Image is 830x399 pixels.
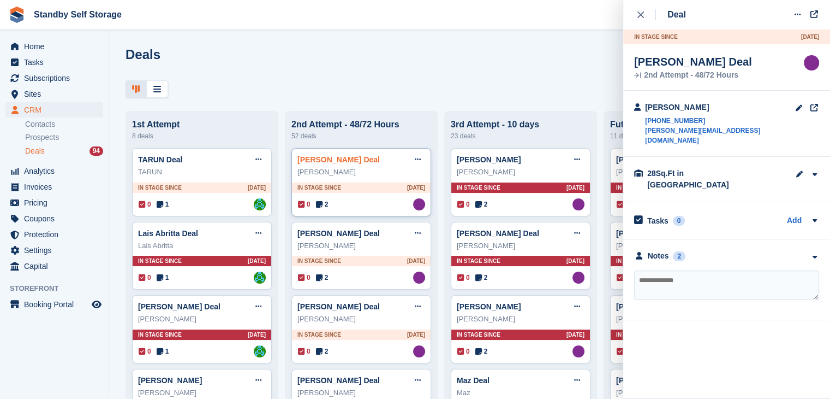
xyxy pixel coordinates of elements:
[5,55,103,70] a: menu
[634,55,752,68] div: [PERSON_NAME] Deal
[616,331,660,339] span: In stage since
[138,302,220,311] a: [PERSON_NAME] Deal
[254,272,266,284] img: Steve Hambridge
[138,155,182,164] a: TARUN Deal
[616,184,660,192] span: In stage since
[157,199,169,209] span: 1
[457,273,470,283] span: 0
[673,251,685,261] div: 2
[316,273,329,283] span: 2
[24,211,89,226] span: Coupons
[297,376,380,385] a: [PERSON_NAME] Deal
[25,132,103,143] a: Prospects
[90,298,103,311] a: Preview store
[566,257,584,265] span: [DATE]
[139,199,151,209] span: 0
[248,184,266,192] span: [DATE]
[804,55,819,71] img: Sue Ford
[138,257,182,265] span: In stage since
[457,314,584,325] div: [PERSON_NAME]
[617,273,629,283] span: 0
[138,314,266,325] div: [PERSON_NAME]
[610,130,750,143] div: 11 deals
[297,302,380,311] a: [PERSON_NAME] Deal
[24,179,89,195] span: Invoices
[297,331,341,339] span: In stage since
[29,5,126,24] a: Standby Self Storage
[572,345,584,357] a: Sue Ford
[667,8,686,21] div: Deal
[787,215,802,227] a: Add
[24,163,89,179] span: Analytics
[24,297,89,312] span: Booking Portal
[291,120,431,130] div: 2nd Attempt - 48/72 Hours
[801,33,819,41] span: [DATE]
[139,273,151,283] span: 0
[457,167,584,178] div: [PERSON_NAME]
[634,72,752,79] div: 2nd Attempt - 48/72 Hours
[634,33,678,41] span: In stage since
[616,257,660,265] span: In stage since
[5,211,103,226] a: menu
[5,163,103,179] a: menu
[298,347,310,356] span: 0
[157,347,169,356] span: 1
[24,227,89,242] span: Protection
[647,216,668,226] h2: Tasks
[25,132,59,143] span: Prospects
[297,167,425,178] div: [PERSON_NAME]
[9,7,25,23] img: stora-icon-8386f47178a22dfd0bd8f6a31ec36ba5ce8667c1dd55bd0f319d3a0aa187defe.svg
[316,347,329,356] span: 2
[89,146,103,156] div: 94
[291,130,431,143] div: 52 deals
[297,155,380,164] a: [PERSON_NAME] Deal
[451,120,590,130] div: 3rd Attempt - 10 days
[5,179,103,195] a: menu
[297,388,425,398] div: [PERSON_NAME]
[10,283,109,294] span: Storefront
[24,243,89,258] span: Settings
[457,184,500,192] span: In stage since
[24,195,89,210] span: Pricing
[617,347,629,356] span: 0
[673,216,685,226] div: 0
[25,119,103,130] a: Contacts
[5,86,103,102] a: menu
[457,229,539,238] a: [PERSON_NAME] Deal
[298,273,310,283] span: 0
[298,199,310,209] span: 0
[138,184,182,192] span: In stage since
[413,198,425,210] img: Sue Ford
[24,259,89,274] span: Capital
[616,314,744,325] div: [PERSON_NAME]
[5,259,103,274] a: menu
[138,376,202,385] a: [PERSON_NAME]
[25,145,103,157] a: Deals 94
[647,168,756,191] div: 28Sq.Ft in [GEOGRAPHIC_DATA]
[457,155,521,164] a: [PERSON_NAME]
[254,198,266,210] a: Steve Hambridge
[5,39,103,54] a: menu
[457,199,470,209] span: 0
[254,345,266,357] img: Steve Hambridge
[138,167,266,178] div: TARUN
[407,184,425,192] span: [DATE]
[457,347,470,356] span: 0
[572,198,584,210] img: Sue Ford
[413,345,425,357] img: Sue Ford
[475,347,488,356] span: 2
[24,102,89,118] span: CRM
[616,240,744,251] div: [PERSON_NAME]
[572,272,584,284] img: Sue Ford
[139,347,151,356] span: 0
[457,388,584,398] div: Maz
[451,130,590,143] div: 23 deals
[457,240,584,251] div: [PERSON_NAME]
[566,184,584,192] span: [DATE]
[5,102,103,118] a: menu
